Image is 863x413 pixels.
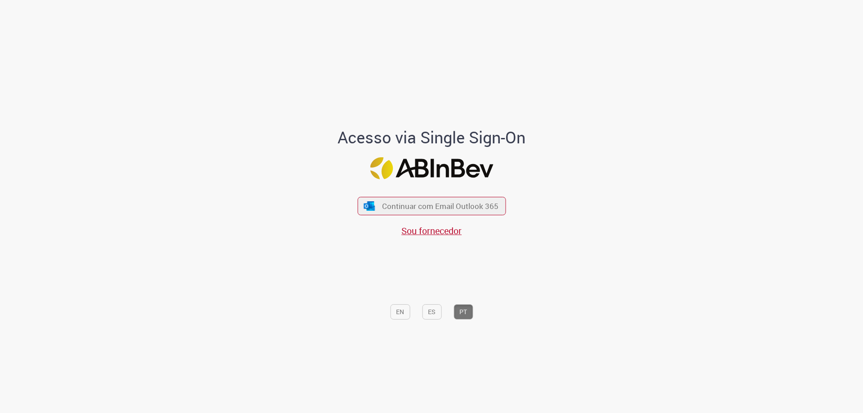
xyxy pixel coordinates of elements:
button: ES [422,304,441,320]
button: PT [454,304,473,320]
h1: Acesso via Single Sign-On [307,129,556,147]
span: Continuar com Email Outlook 365 [382,201,498,211]
button: EN [390,304,410,320]
img: ícone Azure/Microsoft 360 [363,201,376,211]
img: Logo ABInBev [370,157,493,179]
a: Sou fornecedor [401,225,462,237]
button: ícone Azure/Microsoft 360 Continuar com Email Outlook 365 [357,197,506,215]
